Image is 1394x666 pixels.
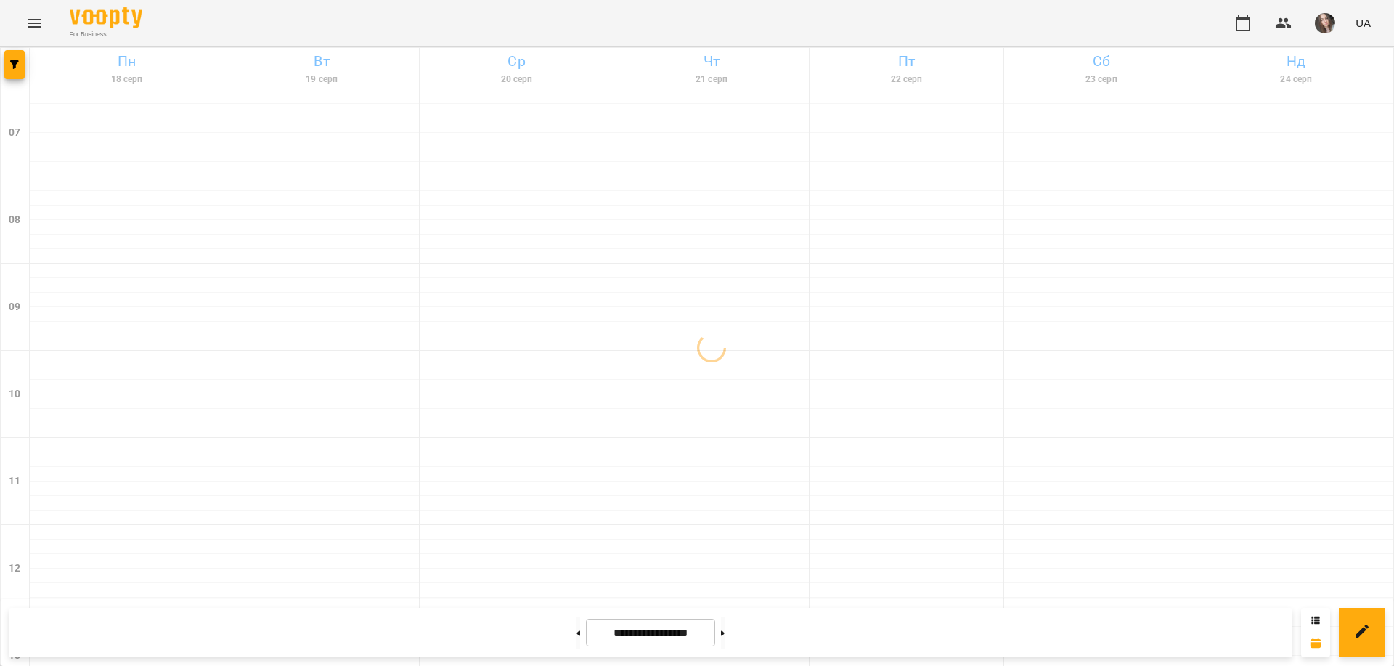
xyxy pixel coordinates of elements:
h6: Вт [227,50,416,73]
h6: 21 серп [616,73,806,86]
h6: Пт [812,50,1001,73]
h6: Пн [32,50,221,73]
h6: 09 [9,299,20,315]
h6: 24 серп [1202,73,1391,86]
h6: 18 серп [32,73,221,86]
h6: 11 [9,474,20,490]
h6: 07 [9,125,20,141]
span: UA [1356,15,1371,31]
button: Menu [17,6,52,41]
h6: 08 [9,212,20,228]
h6: 10 [9,386,20,402]
h6: 19 серп [227,73,416,86]
img: f6374287e352a2e74eca4bf889e79d1e.jpg [1315,13,1335,33]
h6: 23 серп [1006,73,1196,86]
h6: 12 [9,561,20,577]
button: UA [1350,9,1377,36]
h6: Ср [422,50,611,73]
h6: Нд [1202,50,1391,73]
h6: Чт [616,50,806,73]
h6: 20 серп [422,73,611,86]
img: Voopty Logo [70,7,142,28]
span: For Business [70,30,142,39]
h6: 22 серп [812,73,1001,86]
h6: Сб [1006,50,1196,73]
